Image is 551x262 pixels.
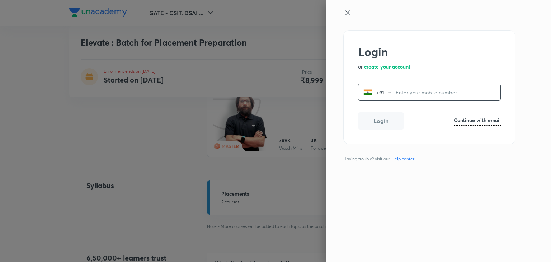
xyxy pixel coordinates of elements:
[358,63,363,72] p: or
[358,45,501,59] h2: Login
[372,89,387,96] p: +91
[363,88,372,97] img: India
[343,156,417,162] span: Having trouble? visit our
[454,116,501,124] h6: Continue with email
[364,63,410,70] h6: create your account
[390,156,416,162] a: Help center
[364,63,410,72] a: create your account
[358,112,404,130] button: Login
[396,85,500,100] input: Enter your mobile number
[454,116,501,126] a: Continue with email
